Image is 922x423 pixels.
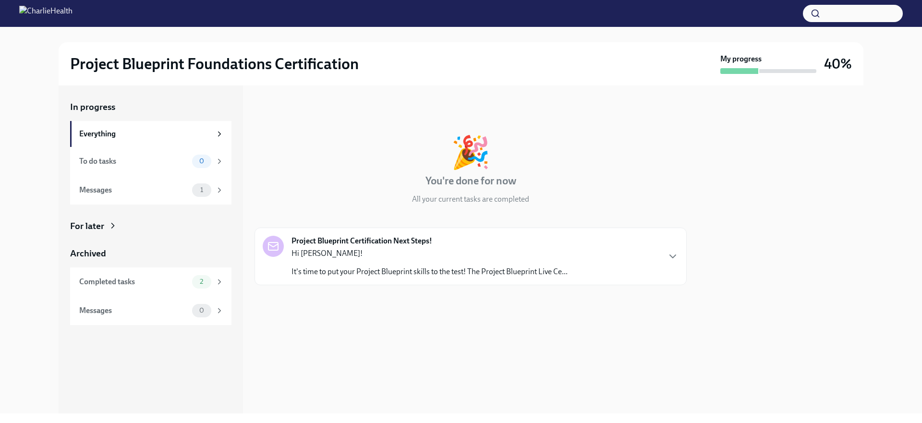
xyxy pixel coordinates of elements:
div: 🎉 [451,136,490,168]
h4: You're done for now [425,174,516,188]
p: All your current tasks are completed [412,194,529,205]
h2: Project Blueprint Foundations Certification [70,54,359,73]
h3: 40% [824,55,852,73]
a: Completed tasks2 [70,267,231,296]
div: Completed tasks [79,277,188,287]
strong: My progress [720,54,762,64]
a: To do tasks0 [70,147,231,176]
span: 0 [194,157,210,165]
img: CharlieHealth [19,6,73,21]
a: Messages1 [70,176,231,205]
a: Messages0 [70,296,231,325]
strong: Project Blueprint Certification Next Steps! [291,236,432,246]
div: Everything [79,129,211,139]
p: It's time to put your Project Blueprint skills to the test! The Project Blueprint Live Ce... [291,266,568,277]
div: To do tasks [79,156,188,167]
span: 1 [194,186,209,193]
div: Messages [79,185,188,195]
div: Messages [79,305,188,316]
a: In progress [70,101,231,113]
a: Archived [70,247,231,260]
span: 0 [194,307,210,314]
div: In progress [255,101,300,113]
span: 2 [194,278,209,285]
div: For later [70,220,104,232]
a: Everything [70,121,231,147]
p: Hi [PERSON_NAME]! [291,248,568,259]
a: For later [70,220,231,232]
